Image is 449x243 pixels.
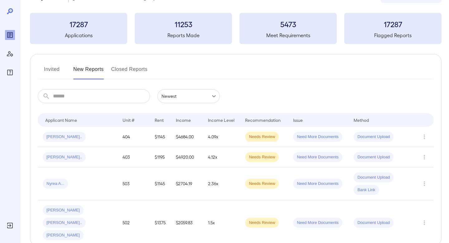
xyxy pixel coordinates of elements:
[203,167,240,200] td: 2.36x
[171,147,203,167] td: $4920.00
[176,116,191,124] div: Income
[5,221,15,231] div: Log Out
[155,116,165,124] div: Rent
[245,181,279,187] span: Needs Review
[43,134,86,140] span: [PERSON_NAME]..
[30,32,127,39] h5: Applications
[150,127,171,147] td: $1145
[171,167,203,200] td: $2704.19
[135,19,232,29] h3: 11253
[354,187,379,193] span: Bank Link
[135,32,232,39] h5: Reports Made
[245,154,279,160] span: Needs Review
[111,64,148,79] button: Closed Reports
[43,154,86,160] span: [PERSON_NAME]..
[43,220,86,226] span: [PERSON_NAME]..
[73,64,104,79] button: New Reports
[354,154,393,160] span: Document Upload
[30,13,442,44] summary: 17287Applications11253Reports Made5473Meet Requirements17287Flagged Reports
[43,207,84,213] span: [PERSON_NAME]
[245,134,279,140] span: Needs Review
[354,220,393,226] span: Document Upload
[293,181,342,187] span: Need More Documents
[344,32,442,39] h5: Flagged Reports
[5,67,15,77] div: FAQ
[354,175,393,181] span: Document Upload
[43,181,68,187] span: Nyrea A...
[419,179,429,189] button: Row Actions
[419,132,429,142] button: Row Actions
[171,127,203,147] td: $4684.00
[344,19,442,29] h3: 17287
[118,167,149,200] td: 503
[123,116,134,124] div: Unit #
[354,116,369,124] div: Method
[293,220,342,226] span: Need More Documents
[38,64,66,79] button: Invited
[157,89,220,103] div: Newest
[419,152,429,162] button: Row Actions
[5,30,15,40] div: Reports
[419,218,429,228] button: Row Actions
[354,134,393,140] span: Document Upload
[150,147,171,167] td: $1195
[118,147,149,167] td: 403
[150,167,171,200] td: $1145
[239,19,337,29] h3: 5473
[293,134,342,140] span: Need More Documents
[5,49,15,59] div: Manage Users
[239,32,337,39] h5: Meet Requirements
[118,127,149,147] td: 404
[203,147,240,167] td: 4.12x
[208,116,234,124] div: Income Level
[30,19,127,29] h3: 17287
[245,116,281,124] div: Recommendation
[293,154,342,160] span: Need More Documents
[293,116,303,124] div: Issue
[45,116,77,124] div: Applicant Name
[245,220,279,226] span: Needs Review
[203,127,240,147] td: 4.09x
[43,232,84,238] span: [PERSON_NAME]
